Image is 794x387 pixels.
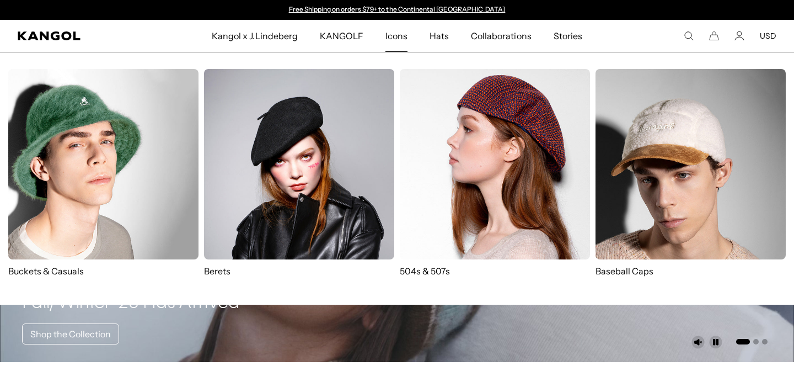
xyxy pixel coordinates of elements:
[684,31,694,41] summary: Search here
[543,20,593,52] a: Stories
[762,339,768,344] button: Go to slide 3
[595,265,786,277] p: Baseball Caps
[289,5,506,13] a: Free Shipping on orders $79+ to the Continental [GEOGRAPHIC_DATA]
[204,265,394,277] p: Berets
[8,265,198,277] p: Buckets & Casuals
[201,20,309,52] a: Kangol x J.Lindeberg
[430,20,449,52] span: Hats
[734,31,744,41] a: Account
[309,20,374,52] a: KANGOLF
[283,6,511,14] slideshow-component: Announcement bar
[212,20,298,52] span: Kangol x J.Lindeberg
[760,31,776,41] button: USD
[320,20,363,52] span: KANGOLF
[595,69,786,288] a: Baseball Caps
[709,336,722,349] button: Pause
[471,20,531,52] span: Collaborations
[753,339,759,344] button: Go to slide 2
[22,324,119,344] a: Shop the Collection
[400,69,590,277] a: 504s & 507s
[554,20,582,52] span: Stories
[8,69,198,277] a: Buckets & Casuals
[709,31,719,41] button: Cart
[18,31,140,40] a: Kangol
[204,69,394,277] a: Berets
[283,6,511,14] div: Announcement
[691,336,705,349] button: Unmute
[736,339,750,344] button: Go to slide 1
[400,265,590,277] p: 504s & 507s
[419,20,460,52] a: Hats
[735,337,768,346] ul: Select a slide to show
[460,20,542,52] a: Collaborations
[283,6,511,14] div: 1 of 2
[374,20,419,52] a: Icons
[385,20,407,52] span: Icons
